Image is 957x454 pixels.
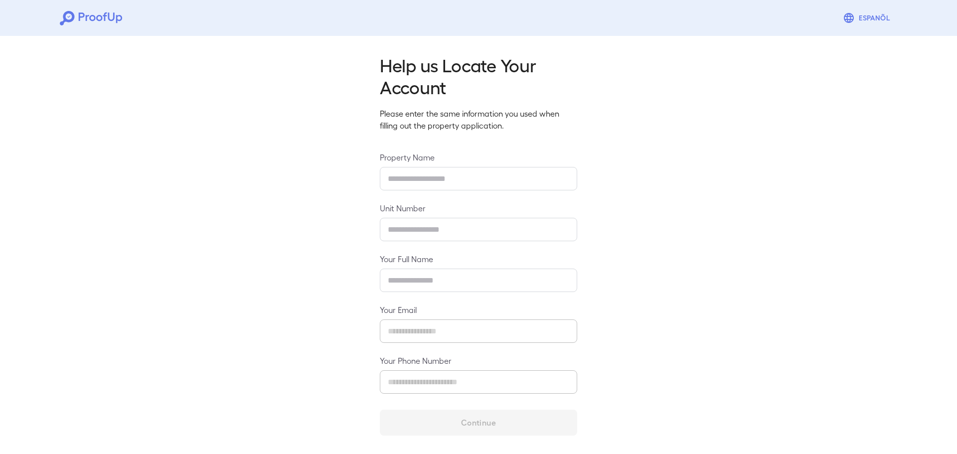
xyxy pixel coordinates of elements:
[380,151,577,163] label: Property Name
[380,355,577,366] label: Your Phone Number
[839,8,897,28] button: Espanõl
[380,304,577,315] label: Your Email
[380,108,577,132] p: Please enter the same information you used when filling out the property application.
[380,202,577,214] label: Unit Number
[380,54,577,98] h2: Help us Locate Your Account
[380,253,577,265] label: Your Full Name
